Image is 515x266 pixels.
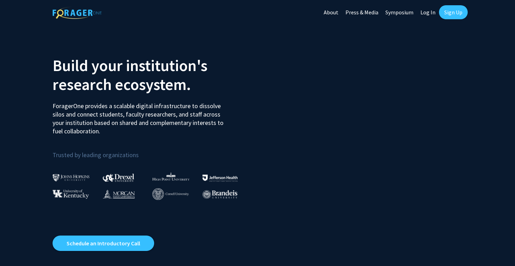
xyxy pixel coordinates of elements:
[152,188,189,200] img: Cornell University
[53,7,102,19] img: ForagerOne Logo
[53,56,252,94] h2: Build your institution's research ecosystem.
[152,172,190,181] img: High Point University
[103,174,134,182] img: Drexel University
[202,175,238,181] img: Thomas Jefferson University
[53,189,89,199] img: University of Kentucky
[53,174,90,181] img: Johns Hopkins University
[103,189,135,198] img: Morgan State University
[53,141,252,160] p: Trusted by leading organizations
[202,190,238,199] img: Brandeis University
[53,236,154,251] a: Opens in a new tab
[53,97,228,135] p: ForagerOne provides a scalable digital infrastructure to dissolve silos and connect students, fac...
[439,5,468,19] a: Sign Up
